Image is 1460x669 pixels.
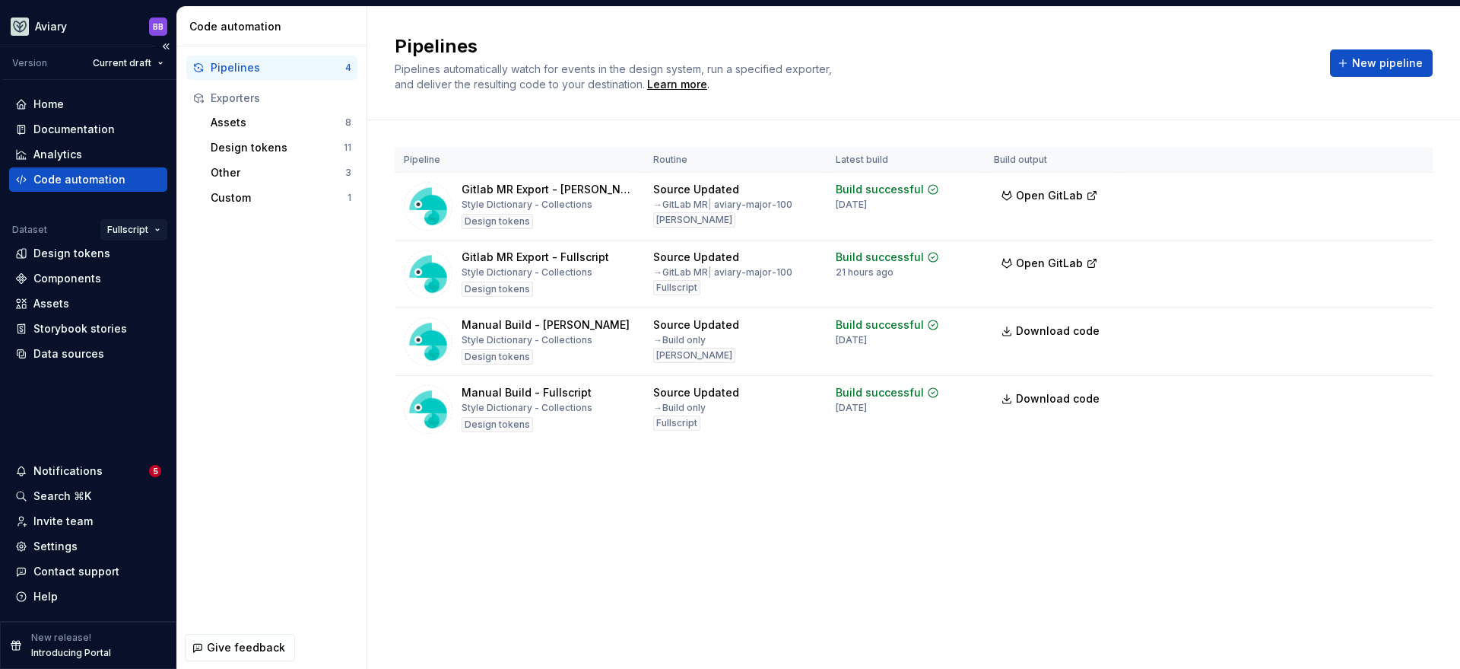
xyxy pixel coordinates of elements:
[994,259,1105,272] a: Open GitLab
[33,172,125,187] div: Code automation
[9,342,167,366] a: Data sources
[86,53,170,74] button: Current draft
[107,224,148,236] span: Fullscript
[653,334,706,346] div: → Build only
[395,148,644,173] th: Pipeline
[33,147,82,162] div: Analytics
[9,484,167,508] button: Search ⌘K
[1016,256,1083,271] span: Open GitLab
[345,62,351,74] div: 4
[211,190,348,205] div: Custom
[653,212,735,228] div: [PERSON_NAME]
[3,10,173,43] button: AviaryBB
[836,266,893,279] div: 21 hours ago
[205,186,357,210] button: Custom1
[33,346,104,362] div: Data sources
[985,148,1119,173] th: Build output
[653,317,739,333] div: Source Updated
[994,182,1105,209] button: Open GitLab
[9,117,167,142] a: Documentation
[836,199,867,211] div: [DATE]
[462,282,533,297] div: Design tokens
[708,266,712,278] span: |
[9,291,167,316] a: Assets
[836,250,924,265] div: Build successful
[462,199,592,211] div: Style Dictionary - Collections
[462,385,592,400] div: Manual Build - Fullscript
[1016,323,1100,339] span: Download code
[33,97,64,112] div: Home
[653,250,739,265] div: Source Updated
[205,161,357,185] button: Other3
[647,77,707,92] a: Learn more
[348,192,351,204] div: 1
[345,116,351,129] div: 8
[994,191,1105,204] a: Open GitLab
[211,165,345,180] div: Other
[345,167,351,179] div: 3
[9,559,167,584] button: Contact support
[462,417,533,432] div: Design tokens
[33,246,110,261] div: Design tokens
[653,182,739,197] div: Source Updated
[344,142,351,154] div: 11
[653,416,700,431] div: Fullscript
[9,92,167,116] a: Home
[186,56,357,80] button: Pipelines4
[11,18,29,36] img: 256e2c79-9abd-4d59-8978-03feab5a3943.png
[33,296,69,311] div: Assets
[1330,49,1433,77] button: New pipeline
[33,271,101,286] div: Components
[994,250,1105,277] button: Open GitLab
[836,182,924,197] div: Build successful
[462,402,592,414] div: Style Dictionary - Collections
[395,62,835,91] span: Pipelines automatically watch for events in the design system, run a specified exporter, and deli...
[462,182,635,197] div: Gitlab MR Export - [PERSON_NAME]
[100,219,167,241] button: Fullscript
[645,79,709,91] span: .
[35,19,67,34] div: Aviary
[33,122,115,137] div: Documentation
[653,402,706,414] div: → Build only
[462,317,630,333] div: Manual Build - [PERSON_NAME]
[9,142,167,167] a: Analytics
[211,91,351,106] div: Exporters
[836,385,924,400] div: Build successful
[1352,56,1423,71] span: New pipeline
[12,224,47,236] div: Dataset
[9,459,167,483] button: Notifications5
[708,199,712,210] span: |
[653,348,735,363] div: [PERSON_NAME]
[836,334,867,346] div: [DATE]
[653,199,792,211] div: → GitLab MR aviary-major-100
[9,167,167,192] a: Code automation
[653,385,739,400] div: Source Updated
[462,334,592,346] div: Style Dictionary - Collections
[33,539,78,554] div: Settings
[462,214,533,229] div: Design tokens
[155,36,176,57] button: Collapse sidebar
[1016,391,1100,406] span: Download code
[211,140,344,155] div: Design tokens
[462,250,609,265] div: Gitlab MR Export - Fullscript
[185,634,295,661] button: Give feedback
[205,110,357,135] button: Assets8
[1016,188,1083,203] span: Open GitLab
[149,465,161,477] span: 5
[33,564,119,579] div: Contact support
[31,647,111,659] p: Introducing Portal
[93,57,151,69] span: Current draft
[994,385,1109,413] a: Download code
[211,60,345,75] div: Pipelines
[211,115,345,130] div: Assets
[205,135,357,160] button: Design tokens11
[9,266,167,291] a: Components
[836,317,924,333] div: Build successful
[395,34,1312,59] h2: Pipelines
[33,514,93,529] div: Invite team
[836,402,867,414] div: [DATE]
[33,489,91,504] div: Search ⌘K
